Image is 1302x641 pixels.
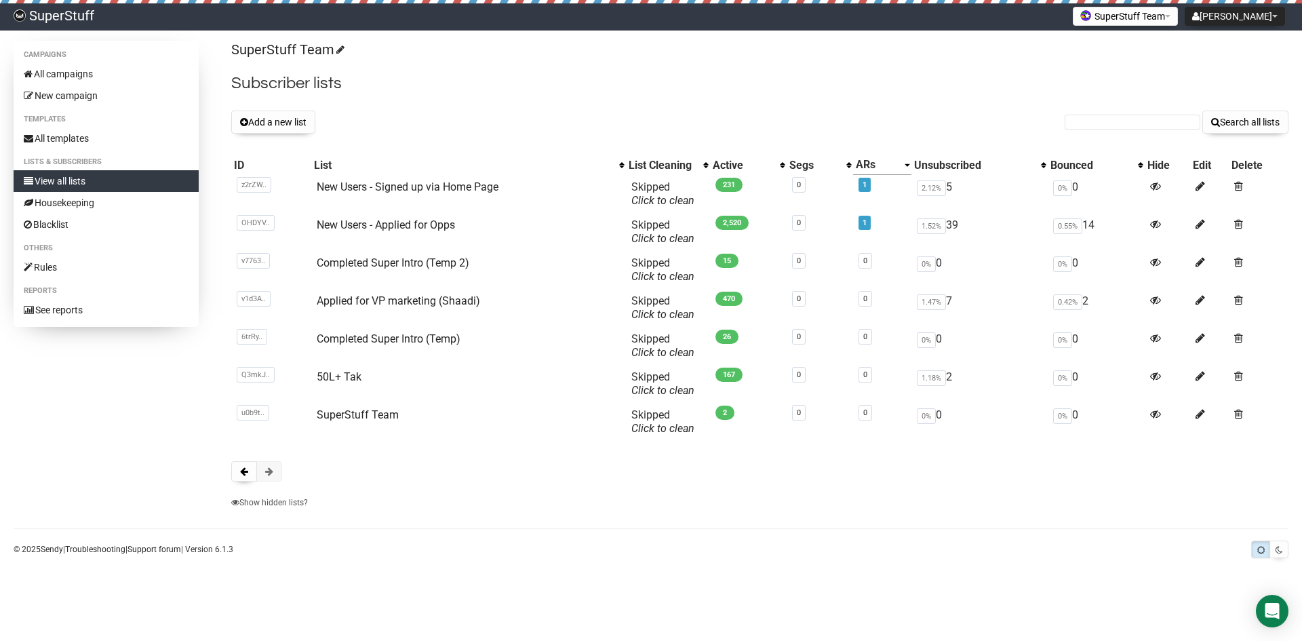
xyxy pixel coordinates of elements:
div: List [314,159,612,172]
a: 0 [863,294,867,303]
a: 0 [797,332,801,341]
td: 0 [1048,251,1144,289]
a: Troubleshooting [65,545,125,554]
a: Completed Super Intro (Temp 2) [317,256,469,269]
span: Skipped [631,408,694,435]
a: Click to clean [631,308,694,321]
li: Campaigns [14,47,199,63]
span: Skipped [631,370,694,397]
a: Click to clean [631,422,694,435]
span: Skipped [631,180,694,207]
span: 231 [715,178,743,192]
a: Rules [14,256,199,278]
a: 0 [863,332,867,341]
td: 14 [1048,213,1144,251]
th: Delete: No sort applied, sorting is disabled [1229,155,1288,175]
span: 2,520 [715,216,749,230]
span: OHDYV.. [237,215,275,231]
span: 2.12% [917,180,946,196]
span: 0.42% [1053,294,1082,310]
span: 0% [1053,370,1072,386]
a: SuperStuff Team [231,41,342,58]
a: New Users - Signed up via Home Page [317,180,498,193]
td: 0 [911,403,1048,441]
span: 0.55% [1053,218,1082,234]
td: 0 [1048,175,1144,213]
a: 0 [797,294,801,303]
button: [PERSON_NAME] [1185,7,1285,26]
a: All templates [14,128,199,149]
th: Hide: No sort applied, sorting is disabled [1145,155,1190,175]
th: List Cleaning: No sort applied, activate to apply an ascending sort [626,155,710,175]
div: Hide [1147,159,1187,172]
a: 0 [863,256,867,265]
span: Skipped [631,294,694,321]
span: Skipped [631,218,694,245]
span: 0% [917,408,936,424]
button: SuperStuff Team [1073,7,1178,26]
a: Click to clean [631,384,694,397]
a: 1 [863,218,867,227]
div: Delete [1231,159,1286,172]
th: Active: No sort applied, activate to apply an ascending sort [710,155,787,175]
span: 1.52% [917,218,946,234]
div: Unsubscribed [914,159,1034,172]
h2: Subscriber lists [231,71,1288,96]
a: Housekeeping [14,192,199,214]
th: Segs: No sort applied, activate to apply an ascending sort [787,155,853,175]
img: 703728c54cf28541de94309996d5b0e3 [14,9,26,22]
button: Add a new list [231,111,315,134]
span: 0% [1053,180,1072,196]
a: Click to clean [631,194,694,207]
a: Click to clean [631,346,694,359]
span: v1d3A.. [237,291,271,307]
a: 0 [863,408,867,417]
a: 0 [863,370,867,379]
span: 0% [917,256,936,272]
span: Q3mkJ.. [237,367,275,383]
a: See reports [14,299,199,321]
div: List Cleaning [629,159,696,172]
a: Completed Super Intro (Temp) [317,332,460,345]
td: 0 [1048,365,1144,403]
td: 7 [911,289,1048,327]
a: Applied for VP marketing (Shaadi) [317,294,480,307]
th: Edit: No sort applied, sorting is disabled [1190,155,1229,175]
a: View all lists [14,170,199,192]
span: u0b9t.. [237,405,269,421]
div: Segs [789,159,840,172]
a: New campaign [14,85,199,106]
a: 50L+ Tak [317,370,361,383]
a: 0 [797,180,801,189]
span: Skipped [631,332,694,359]
a: 0 [797,218,801,227]
div: Open Intercom Messenger [1256,595,1288,627]
span: 0% [1053,332,1072,348]
a: 0 [797,256,801,265]
span: 167 [715,368,743,382]
td: 0 [911,327,1048,365]
span: 26 [715,330,738,344]
span: 0% [917,332,936,348]
a: Support forum [127,545,181,554]
a: Click to clean [631,270,694,283]
td: 2 [911,365,1048,403]
span: 6trRy.. [237,329,267,345]
td: 39 [911,213,1048,251]
a: All campaigns [14,63,199,85]
th: List: No sort applied, activate to apply an ascending sort [311,155,626,175]
span: z2rZW.. [237,177,271,193]
a: 1 [863,180,867,189]
th: Bounced: No sort applied, activate to apply an ascending sort [1048,155,1144,175]
span: Skipped [631,256,694,283]
th: ID: No sort applied, sorting is disabled [231,155,311,175]
img: favicons [1080,10,1091,21]
td: 0 [1048,327,1144,365]
div: Bounced [1050,159,1130,172]
span: 15 [715,254,738,268]
span: 1.18% [917,370,946,386]
span: 470 [715,292,743,306]
div: Active [713,159,773,172]
span: 0% [1053,256,1072,272]
span: 1.47% [917,294,946,310]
